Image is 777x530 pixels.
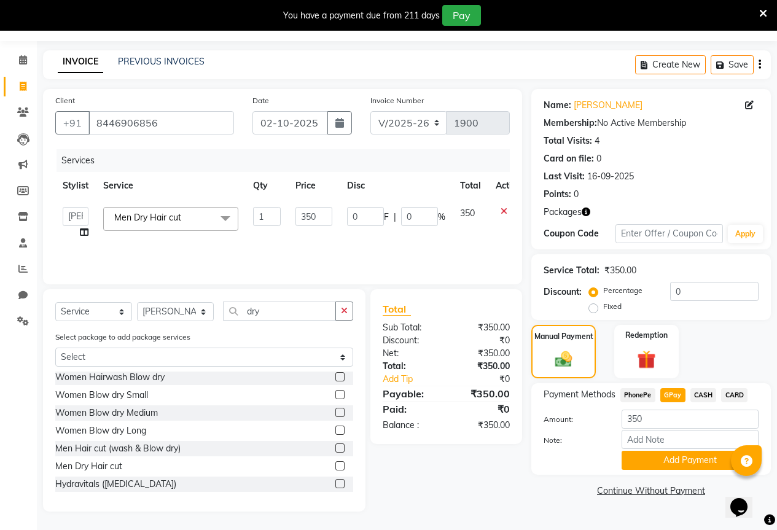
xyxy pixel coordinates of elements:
a: PREVIOUS INVOICES [118,56,205,67]
th: Qty [246,172,288,200]
div: ₹350.00 [446,321,519,334]
span: CARD [721,388,748,402]
label: Select package to add package services [55,332,190,343]
label: Redemption [625,330,668,341]
th: Total [453,172,488,200]
a: INVOICE [58,51,103,73]
button: Pay [442,5,481,26]
div: ₹350.00 [446,360,519,373]
button: Apply [728,225,763,243]
div: You have a payment due from 211 days [283,9,440,22]
div: Points: [544,188,571,201]
div: Hydravitals ([MEDICAL_DATA]) [55,478,176,491]
th: Price [288,172,340,200]
span: Payment Methods [544,388,615,401]
span: 350 [460,208,475,219]
div: ₹350.00 [446,419,519,432]
label: Amount: [534,414,612,425]
button: Create New [635,55,706,74]
span: Packages [544,206,582,219]
div: Card on file: [544,152,594,165]
button: +91 [55,111,90,134]
th: Service [96,172,246,200]
div: ₹350.00 [446,386,519,401]
a: [PERSON_NAME] [574,99,642,112]
div: Net: [373,347,447,360]
div: Women Blow dry Medium [55,407,158,419]
th: Action [488,172,529,200]
label: Manual Payment [534,331,593,342]
span: Total [383,303,411,316]
div: Men Hair cut (wash & Blow dry) [55,442,181,455]
div: 16-09-2025 [587,170,634,183]
div: Total: [373,360,447,373]
input: Enter Offer / Coupon Code [615,224,723,243]
div: Women Blow dry Small [55,389,148,402]
div: Name: [544,99,571,112]
span: F [384,211,389,224]
iframe: chat widget [725,481,765,518]
div: ₹350.00 [446,347,519,360]
input: Search or Scan [223,302,336,321]
label: Client [55,95,75,106]
div: Women Blow dry Long [55,424,146,437]
div: Service Total: [544,264,599,277]
div: Men Dry Hair cut [55,460,122,473]
div: Payable: [373,386,447,401]
span: % [438,211,445,224]
button: Save [711,55,754,74]
label: Invoice Number [370,95,424,106]
div: Total Visits: [544,134,592,147]
div: Discount: [373,334,447,347]
span: PhonePe [620,388,655,402]
label: Note: [534,435,612,446]
div: No Active Membership [544,117,759,130]
div: Last Visit: [544,170,585,183]
input: Amount [622,410,759,429]
a: x [181,212,187,223]
div: Balance : [373,419,447,432]
label: Fixed [603,301,622,312]
div: ₹0 [446,402,519,416]
div: Discount: [544,286,582,298]
div: ₹0 [446,334,519,347]
div: Coupon Code [544,227,615,240]
span: CASH [690,388,717,402]
span: | [394,211,396,224]
div: ₹350.00 [604,264,636,277]
input: Add Note [622,430,759,449]
span: Men Dry Hair cut [114,212,181,223]
label: Percentage [603,285,642,296]
button: Add Payment [622,451,759,470]
div: 4 [595,134,599,147]
div: 0 [574,188,579,201]
th: Stylist [55,172,96,200]
div: Women Hairwash Blow dry [55,371,165,384]
div: 0 [596,152,601,165]
input: Search by Name/Mobile/Email/Code [88,111,234,134]
div: Membership: [544,117,597,130]
img: _cash.svg [550,349,578,369]
div: Paid: [373,402,447,416]
div: ₹0 [458,373,519,386]
div: Sub Total: [373,321,447,334]
a: Continue Without Payment [534,485,768,497]
a: Add Tip [373,373,458,386]
th: Disc [340,172,453,200]
div: Services [57,149,519,172]
img: _gift.svg [631,348,662,371]
span: GPay [660,388,685,402]
label: Date [252,95,269,106]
